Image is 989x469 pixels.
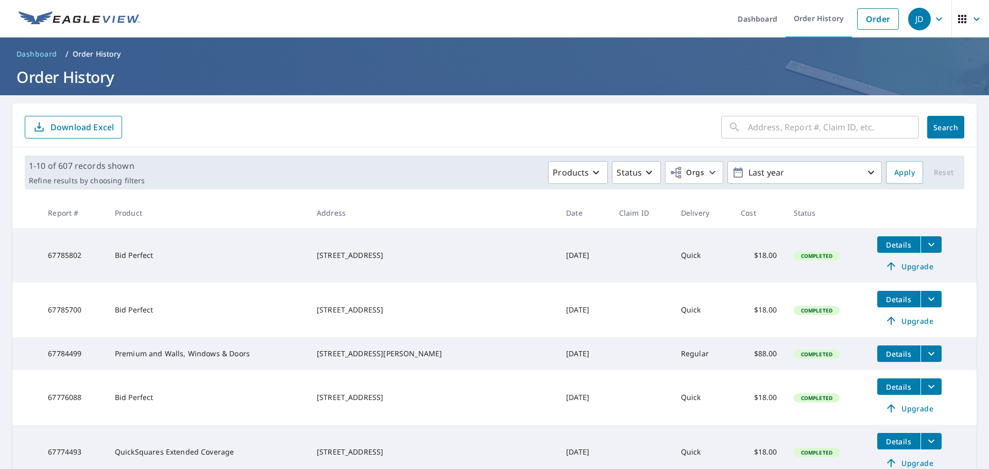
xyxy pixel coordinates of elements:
[107,283,309,337] td: Bid Perfect
[732,370,786,425] td: $18.00
[883,294,914,304] span: Details
[795,252,839,259] span: Completed
[920,345,942,362] button: filesDropdownBtn-67784499
[317,250,550,260] div: [STREET_ADDRESS]
[908,8,931,30] div: JD
[883,315,935,327] span: Upgrade
[558,283,611,337] td: [DATE]
[920,433,942,449] button: filesDropdownBtn-67774493
[883,349,914,359] span: Details
[877,312,942,329] a: Upgrade
[877,258,942,274] a: Upgrade
[744,164,865,182] p: Last year
[673,370,732,425] td: Quick
[40,228,107,283] td: 67785802
[920,236,942,253] button: filesDropdownBtn-67785802
[935,123,956,132] span: Search
[877,291,920,307] button: detailsBtn-67785700
[732,283,786,337] td: $18.00
[558,337,611,370] td: [DATE]
[877,345,920,362] button: detailsBtn-67784499
[877,378,920,395] button: detailsBtn-67776088
[107,337,309,370] td: Premium and Walls, Windows & Doors
[40,370,107,425] td: 67776088
[317,305,550,315] div: [STREET_ADDRESS]
[877,400,942,416] a: Upgrade
[877,433,920,449] button: detailsBtn-67774493
[920,378,942,395] button: filesDropdownBtn-67776088
[12,46,977,62] nav: breadcrumb
[732,228,786,283] td: $18.00
[65,48,69,60] li: /
[40,283,107,337] td: 67785700
[795,351,839,358] span: Completed
[558,198,611,228] th: Date
[883,457,935,469] span: Upgrade
[786,198,869,228] th: Status
[927,116,964,138] button: Search
[611,198,673,228] th: Claim ID
[673,198,732,228] th: Delivery
[558,370,611,425] td: [DATE]
[857,8,899,30] a: Order
[894,166,915,179] span: Apply
[665,161,723,184] button: Orgs
[317,349,550,359] div: [STREET_ADDRESS][PERSON_NAME]
[548,161,608,184] button: Products
[29,176,145,185] p: Refine results by choosing filters
[877,236,920,253] button: detailsBtn-67785802
[12,66,977,88] h1: Order History
[107,370,309,425] td: Bid Perfect
[317,447,550,457] div: [STREET_ADDRESS]
[673,283,732,337] td: Quick
[317,392,550,403] div: [STREET_ADDRESS]
[553,166,589,179] p: Products
[670,166,704,179] span: Orgs
[883,240,914,250] span: Details
[883,402,935,414] span: Upgrade
[883,260,935,272] span: Upgrade
[107,228,309,283] td: Bid Perfect
[886,161,923,184] button: Apply
[73,49,121,59] p: Order History
[107,198,309,228] th: Product
[309,198,558,228] th: Address
[558,228,611,283] td: [DATE]
[673,337,732,370] td: Regular
[883,382,914,392] span: Details
[612,161,661,184] button: Status
[732,337,786,370] td: $88.00
[795,449,839,456] span: Completed
[29,160,145,172] p: 1-10 of 607 records shown
[50,121,114,133] p: Download Excel
[920,291,942,307] button: filesDropdownBtn-67785700
[617,166,642,179] p: Status
[732,198,786,228] th: Cost
[25,116,122,138] button: Download Excel
[673,228,732,283] td: Quick
[727,161,882,184] button: Last year
[40,337,107,370] td: 67784499
[795,394,839,402] span: Completed
[748,113,919,142] input: Address, Report #, Claim ID, etc.
[12,46,61,62] a: Dashboard
[40,198,107,228] th: Report #
[16,49,57,59] span: Dashboard
[883,437,914,446] span: Details
[795,307,839,314] span: Completed
[19,11,140,27] img: EV Logo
